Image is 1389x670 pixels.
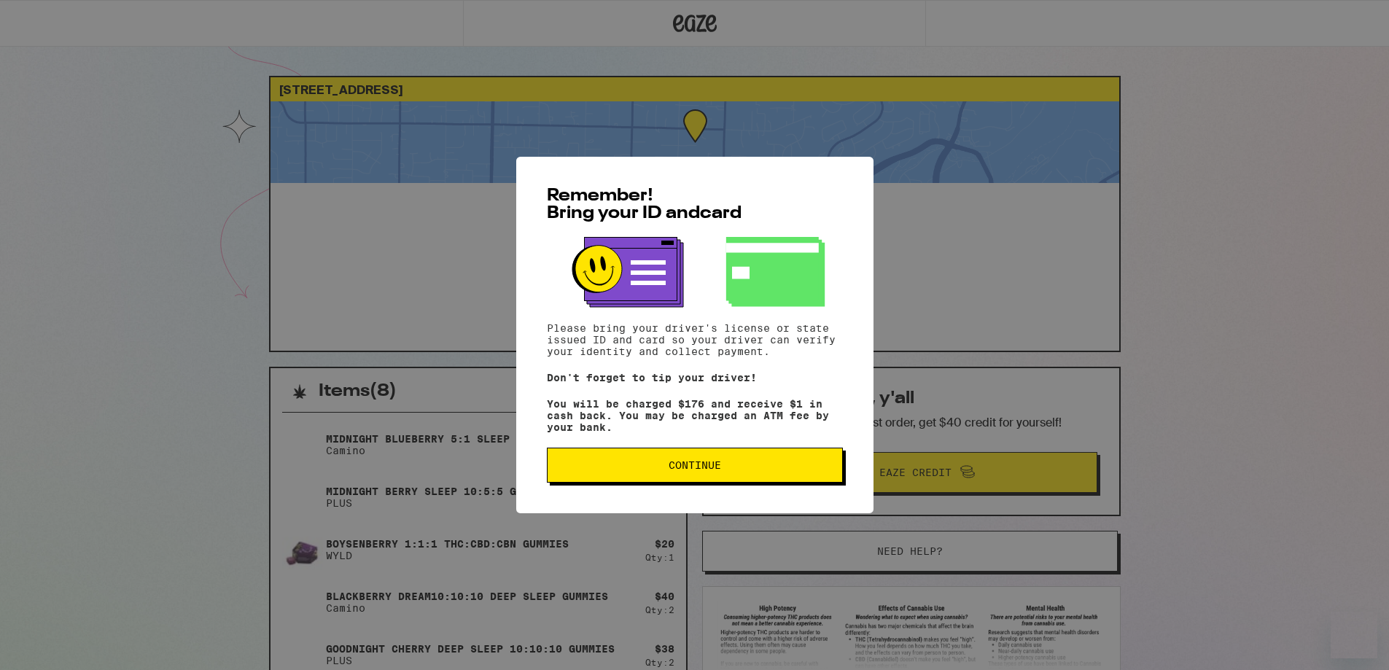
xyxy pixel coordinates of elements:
p: Don't forget to tip your driver! [547,372,843,383]
iframe: Button to launch messaging window [1331,612,1377,658]
span: Continue [669,460,721,470]
span: Remember! Bring your ID and card [547,187,742,222]
button: Continue [547,448,843,483]
p: Please bring your driver's license or state issued ID and card so your driver can verify your ide... [547,322,843,357]
p: You will be charged $176 and receive $1 in cash back. You may be charged an ATM fee by your bank. [547,398,843,433]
